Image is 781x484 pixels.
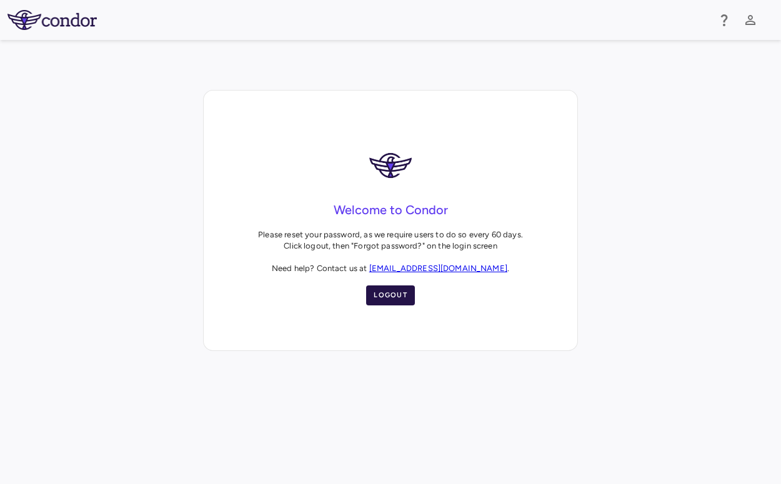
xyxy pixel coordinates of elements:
a: [EMAIL_ADDRESS][DOMAIN_NAME] [369,264,507,273]
img: logo-full-SnFGN8VE.png [7,10,97,30]
img: logo-DRQAiqc6.png [366,141,415,190]
h4: Welcome to Condor [334,200,448,219]
button: Logout [366,285,415,305]
p: Please reset your password, as we require users to do so every 60 days. Click logout, then "Forgo... [258,229,523,274]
